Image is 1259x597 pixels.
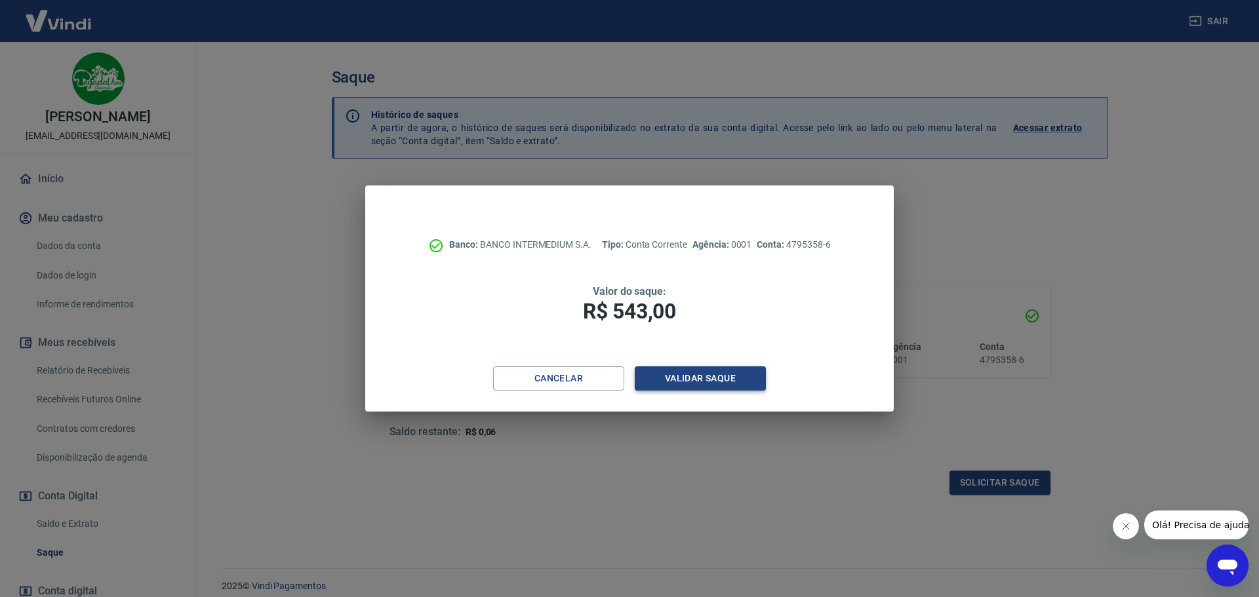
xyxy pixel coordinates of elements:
span: Valor do saque: [593,285,666,298]
p: BANCO INTERMEDIUM S.A. [449,238,591,252]
span: Agência: [692,239,731,250]
iframe: Botão para abrir a janela de mensagens [1207,545,1249,587]
iframe: Mensagem da empresa [1144,510,1249,539]
span: Conta: [757,239,786,250]
iframe: Fechar mensagem [1113,513,1139,539]
button: Validar saque [635,366,766,391]
p: 4795358-6 [757,238,830,252]
span: R$ 543,00 [583,299,676,324]
span: Banco: [449,239,480,250]
button: Cancelar [493,366,624,391]
span: Tipo: [602,239,626,250]
p: 0001 [692,238,751,252]
span: Olá! Precisa de ajuda? [8,9,110,20]
p: Conta Corrente [602,238,687,252]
